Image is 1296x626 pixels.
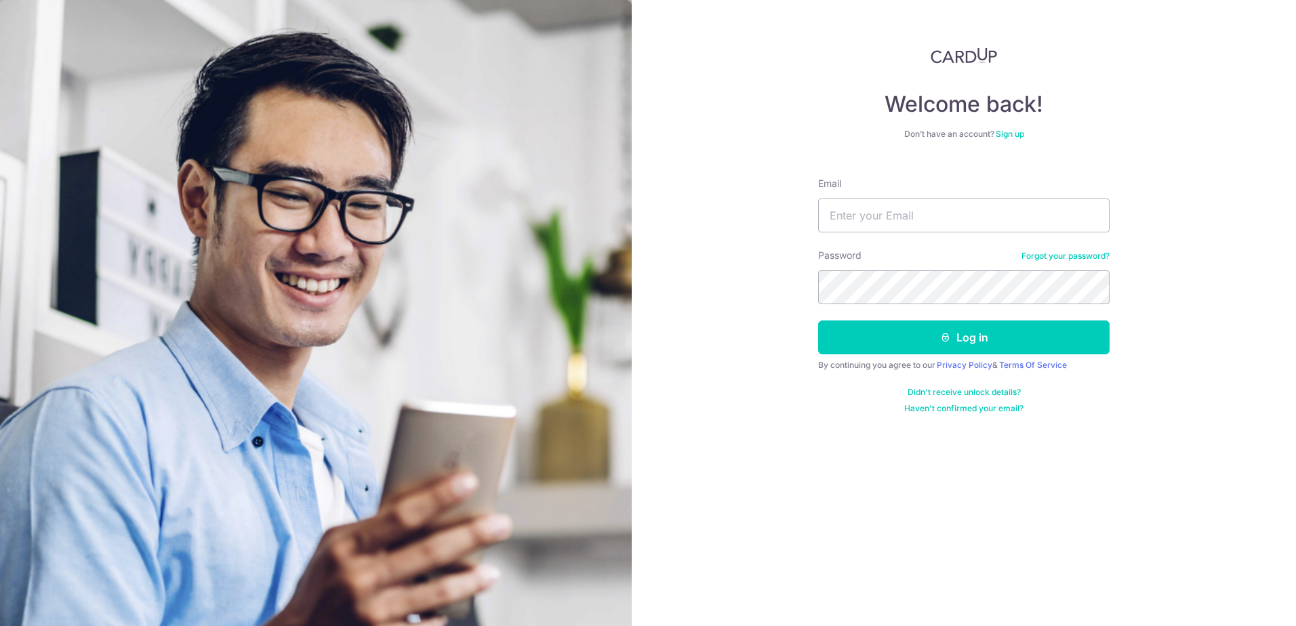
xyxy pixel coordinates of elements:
a: Forgot your password? [1021,251,1110,262]
button: Log in [818,320,1110,354]
a: Privacy Policy [937,360,992,370]
a: Didn't receive unlock details? [908,387,1021,398]
input: Enter your Email [818,199,1110,232]
div: Don’t have an account? [818,129,1110,140]
h4: Welcome back! [818,91,1110,118]
div: By continuing you agree to our & [818,360,1110,371]
a: Haven't confirmed your email? [904,403,1024,414]
label: Password [818,249,862,262]
a: Terms Of Service [999,360,1067,370]
label: Email [818,177,841,190]
img: CardUp Logo [931,47,997,64]
a: Sign up [996,129,1024,139]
